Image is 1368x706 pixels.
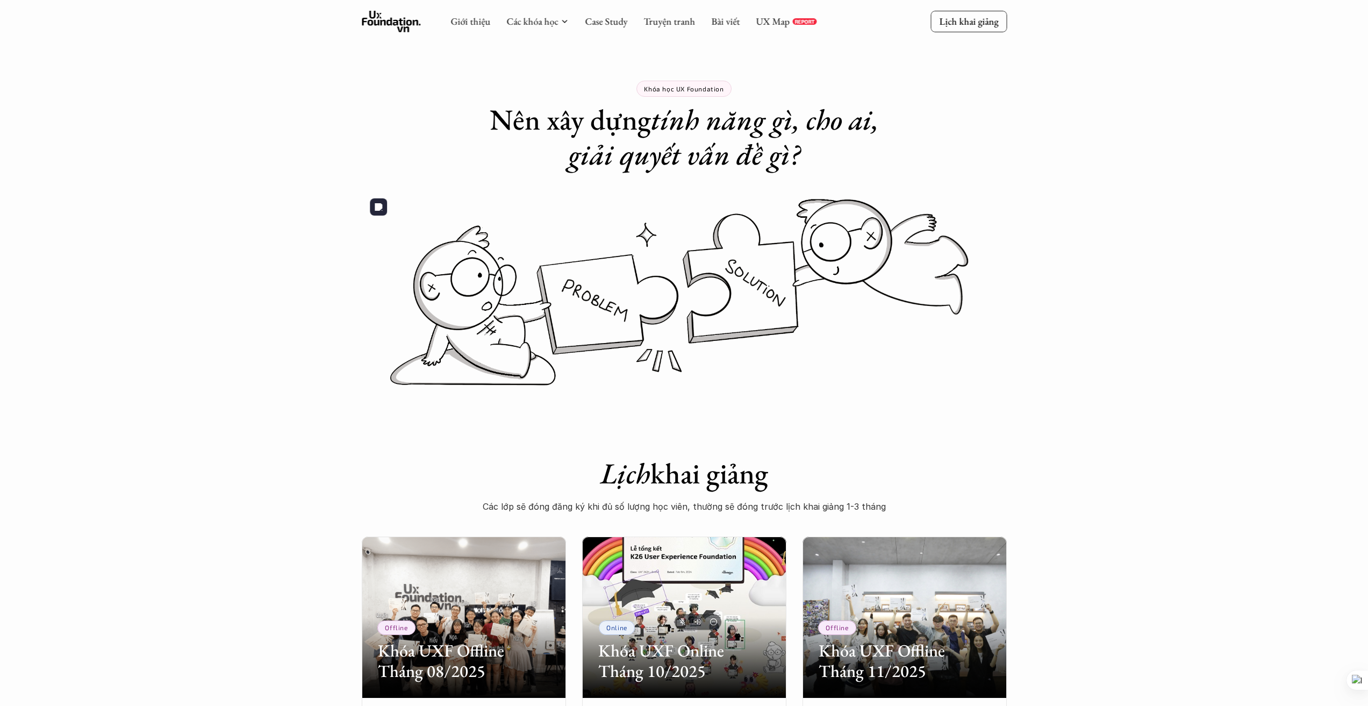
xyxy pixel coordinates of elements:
[794,18,814,25] p: REPORT
[469,498,899,515] p: Các lớp sẽ đóng đăng ký khi đủ số lượng học viên, thường sẽ đóng trước lịch khai giảng 1-3 tháng
[930,11,1007,32] a: Lịch khai giảng
[469,102,899,172] h1: Nên xây dựng
[568,101,885,173] em: tính năng gì, cho ai, giải quyết vấn đề gì?
[385,624,407,631] p: Offline
[826,624,848,631] p: Offline
[585,15,627,27] a: Case Study
[598,640,770,682] h2: Khóa UXF Online Tháng 10/2025
[644,85,724,92] p: Khóa học UX Foundation
[450,15,490,27] a: Giới thiệu
[711,15,740,27] a: Bài viết
[819,640,991,682] h2: Khóa UXF Offline Tháng 11/2025
[469,456,899,491] h1: khai giảng
[756,15,790,27] a: UX Map
[606,624,627,631] p: Online
[600,454,650,492] em: Lịch
[378,640,550,682] h2: Khóa UXF Offline Tháng 08/2025
[643,15,695,27] a: Truyện tranh
[506,15,558,27] a: Các khóa học
[939,15,998,27] p: Lịch khai giảng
